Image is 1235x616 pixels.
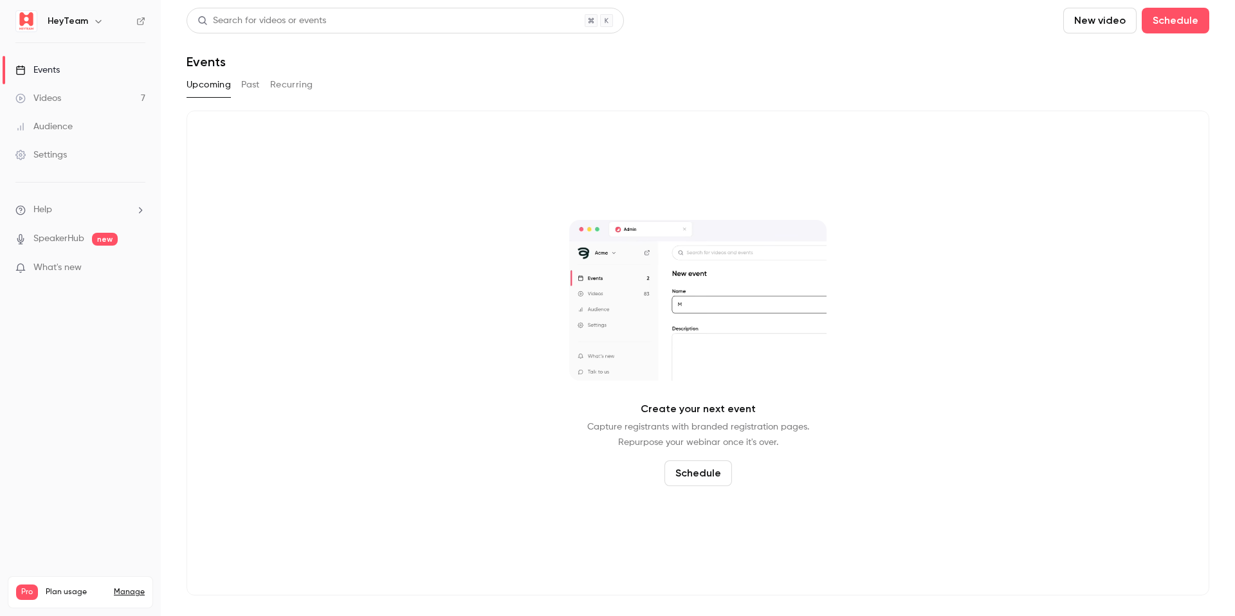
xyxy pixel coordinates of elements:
h1: Events [187,54,226,69]
div: Videos [15,92,61,105]
button: Upcoming [187,75,231,95]
div: Audience [15,120,73,133]
button: Schedule [1142,8,1209,33]
button: Schedule [664,460,732,486]
p: Capture registrants with branded registration pages. Repurpose your webinar once it's over. [587,419,809,450]
span: Pro [16,584,38,600]
span: What's new [33,261,82,275]
span: new [92,233,118,246]
div: Settings [15,149,67,161]
span: Plan usage [46,587,106,597]
img: HeyTeam [16,11,37,32]
button: Recurring [270,75,313,95]
h6: HeyTeam [48,15,88,28]
div: Events [15,64,60,77]
div: Search for videos or events [197,14,326,28]
span: Help [33,203,52,217]
button: Past [241,75,260,95]
p: Create your next event [641,401,756,417]
a: SpeakerHub [33,232,84,246]
a: Manage [114,587,145,597]
li: help-dropdown-opener [15,203,145,217]
button: New video [1063,8,1137,33]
